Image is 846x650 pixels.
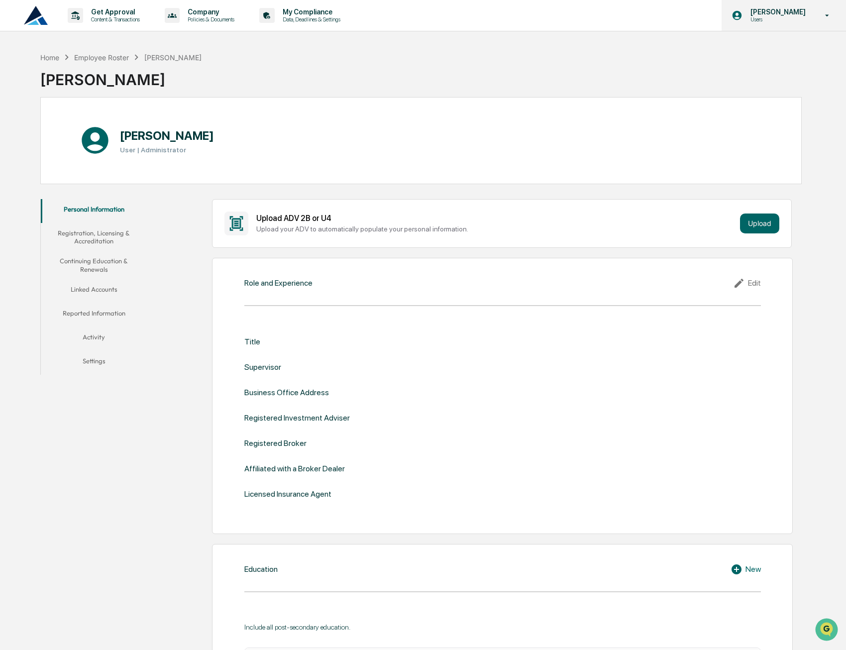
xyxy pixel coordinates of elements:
[120,146,214,154] h3: User | Administrator
[20,125,64,135] span: Preclearance
[814,617,841,644] iframe: Open customer support
[733,277,761,289] div: Edit
[10,21,181,37] p: How can we help?
[244,388,329,397] div: Business Office Address
[41,199,147,375] div: secondary tabs example
[244,438,307,448] div: Registered Broker
[742,16,811,23] p: Users
[244,278,313,288] div: Role and Experience
[68,121,127,139] a: 🗄️Attestations
[10,76,28,94] img: 1746055101610-c473b297-6a78-478c-a979-82029cc54cd1
[180,16,239,23] p: Policies & Documents
[180,8,239,16] p: Company
[41,351,147,375] button: Settings
[41,251,147,279] button: Continuing Education & Renewals
[6,140,67,158] a: 🔎Data Lookup
[169,79,181,91] button: Start new chat
[244,337,260,346] div: Title
[256,214,736,223] div: Upload ADV 2B or U4
[34,76,163,86] div: Start new chat
[10,126,18,134] div: 🖐️
[20,144,63,154] span: Data Lookup
[83,8,145,16] p: Get Approval
[6,121,68,139] a: 🖐️Preclearance
[244,623,761,631] div: Include all post-secondary education.
[41,199,147,223] button: Personal Information
[244,464,345,473] div: Affiliated with a Broker Dealer
[120,128,214,143] h1: [PERSON_NAME]
[99,169,120,176] span: Pylon
[83,16,145,23] p: Content & Transactions
[144,53,202,62] div: [PERSON_NAME]
[244,413,350,423] div: Registered Investment Adviser
[742,8,811,16] p: [PERSON_NAME]
[41,327,147,351] button: Activity
[244,489,331,499] div: Licensed Insurance Agent
[41,303,147,327] button: Reported Information
[72,126,80,134] div: 🗄️
[40,53,59,62] div: Home
[41,279,147,303] button: Linked Accounts
[731,563,761,575] div: New
[82,125,123,135] span: Attestations
[740,214,779,233] button: Upload
[256,225,736,233] div: Upload your ADV to automatically populate your personal information.
[74,53,129,62] div: Employee Roster
[244,362,281,372] div: Supervisor
[40,63,202,89] div: [PERSON_NAME]
[275,16,345,23] p: Data, Deadlines & Settings
[275,8,345,16] p: My Compliance
[34,86,126,94] div: We're available if you need us!
[10,145,18,153] div: 🔎
[41,223,147,251] button: Registration, Licensing & Accreditation
[244,564,278,574] div: Education
[70,168,120,176] a: Powered byPylon
[24,6,48,25] img: logo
